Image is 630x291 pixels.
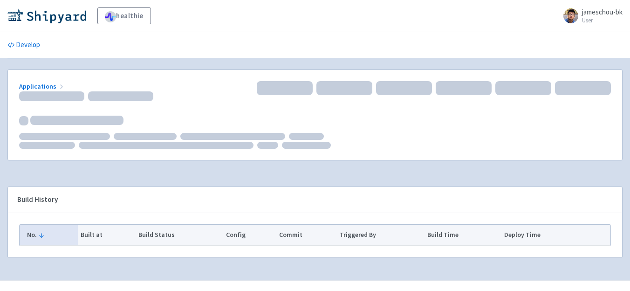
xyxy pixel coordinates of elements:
a: Develop [7,32,40,58]
a: jameschou-bk User [558,8,623,23]
th: Build Status [136,225,223,245]
th: Deploy Time [501,225,589,245]
div: Build History [17,194,598,205]
a: Applications [19,82,65,90]
th: Built at [78,225,136,245]
th: Config [223,225,276,245]
a: healthie [97,7,151,24]
th: Build Time [424,225,501,245]
button: No. [27,230,75,240]
th: Triggered By [336,225,424,245]
span: jameschou-bk [582,7,623,16]
small: User [582,17,623,23]
th: Commit [276,225,336,245]
img: Shipyard logo [7,8,86,23]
